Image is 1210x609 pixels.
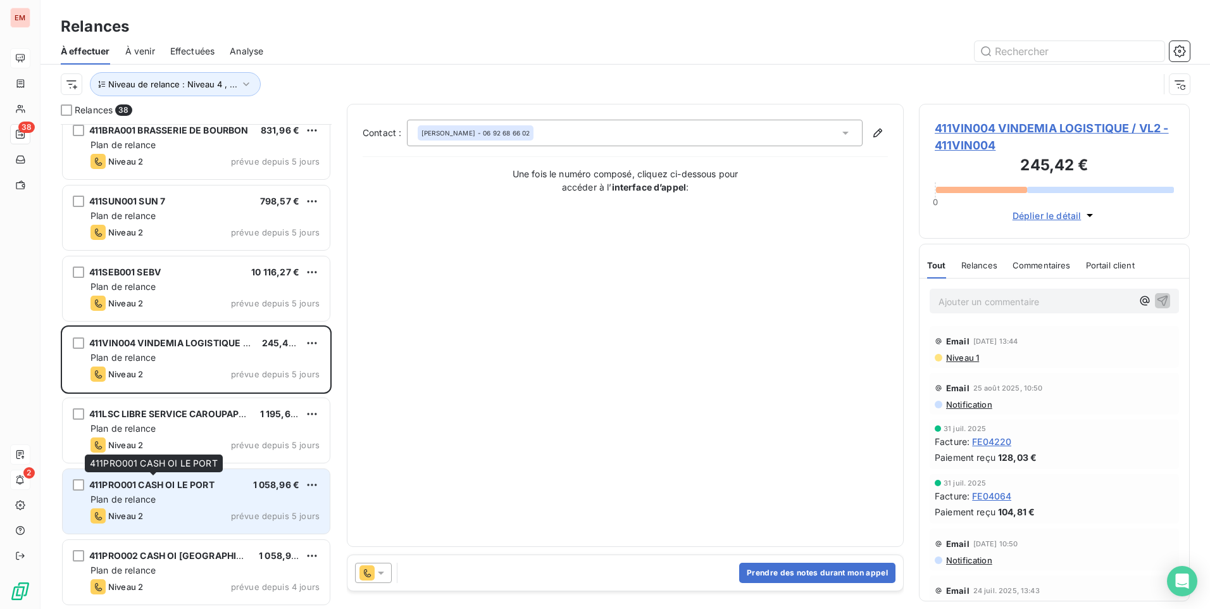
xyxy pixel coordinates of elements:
strong: interface d’appel [612,182,687,192]
span: [PERSON_NAME] [421,129,475,137]
span: Relances [75,104,113,116]
span: Email [946,383,970,393]
span: Plan de relance [90,139,156,150]
span: Notification [945,399,992,410]
span: 2 [23,467,35,479]
label: Contact : [363,127,407,139]
span: 411PRO002 CASH OI [GEOGRAPHIC_DATA] [89,550,273,561]
span: FE04064 [972,489,1011,503]
span: Plan de relance [90,565,156,575]
span: prévue depuis 5 jours [231,511,320,521]
span: Relances [961,260,997,270]
span: 38 [115,104,132,116]
span: Facture : [935,435,970,448]
span: 245,42 € [262,337,302,348]
span: 31 juil. 2025 [944,425,986,432]
span: Plan de relance [90,423,156,434]
span: 411PRO001 CASH OI LE PORT [89,479,215,490]
span: Niveau 1 [945,353,979,363]
span: 24 juil. 2025, 13:43 [973,587,1040,594]
span: prévue depuis 5 jours [231,156,320,166]
span: 411VIN004 VINDEMIA LOGISTIQUE / VL2 - 411VIN004 [935,120,1174,154]
span: 25 août 2025, 10:50 [973,384,1043,392]
span: 10 116,27 € [251,267,299,277]
span: 128,03 € [998,451,1037,464]
span: 38 [18,122,35,133]
span: 411SUN001 SUN 7 [89,196,165,206]
button: Niveau de relance : Niveau 4 , ... [90,72,261,96]
span: prévue depuis 5 jours [231,369,320,379]
span: Effectuées [170,45,215,58]
span: 31 juil. 2025 [944,479,986,487]
span: Déplier le détail [1013,209,1082,222]
span: Facture : [935,489,970,503]
span: Commentaires [1013,260,1071,270]
span: 0 [933,197,938,207]
span: 411SEB001 SEBV [89,267,161,277]
span: prévue depuis 4 jours [231,582,320,592]
span: 411PRO001 CASH OI LE PORT [90,458,218,468]
h3: 245,42 € [935,154,1174,179]
span: Paiement reçu [935,451,995,464]
h3: Relances [61,15,129,38]
span: Plan de relance [90,281,156,292]
div: grid [61,124,332,609]
div: - 06 92 68 66 02 [421,129,530,137]
span: 1 195,67 € [260,408,304,419]
span: FE04220 [972,435,1011,448]
span: Niveau 2 [108,227,143,237]
span: Plan de relance [90,210,156,221]
span: Niveau 2 [108,369,143,379]
span: Tout [927,260,946,270]
span: 104,81 € [998,505,1035,518]
p: Une fois le numéro composé, cliquez ci-dessous pour accéder à l’ : [499,167,752,194]
span: Portail client [1086,260,1135,270]
span: Email [946,586,970,596]
span: [DATE] 10:50 [973,540,1018,548]
span: Notification [945,555,992,565]
span: prévue depuis 5 jours [231,298,320,308]
span: 1 058,96 € [253,479,300,490]
span: Niveau 2 [108,582,143,592]
span: Paiement reçu [935,505,995,518]
span: Email [946,539,970,549]
span: Niveau 2 [108,298,143,308]
span: Analyse [230,45,263,58]
span: prévue depuis 5 jours [231,227,320,237]
span: Plan de relance [90,352,156,363]
span: 798,57 € [260,196,299,206]
span: Niveau 2 [108,440,143,450]
button: Déplier le détail [1009,208,1101,223]
span: 411LSC LIBRE SERVICE CAROUPAPOULLE [89,408,268,419]
span: Niveau 2 [108,156,143,166]
span: [DATE] 13:44 [973,337,1018,345]
span: Plan de relance [90,494,156,505]
span: 411BRA001 BRASSERIE DE BOURBON [89,125,249,135]
span: À effectuer [61,45,110,58]
span: Niveau de relance : Niveau 4 , ... [108,79,237,89]
span: Email [946,336,970,346]
span: prévue depuis 5 jours [231,440,320,450]
div: EM [10,8,30,28]
span: Niveau 2 [108,511,143,521]
input: Rechercher [975,41,1164,61]
span: 411VIN004 VINDEMIA LOGISTIQUE / VL2 [89,337,265,348]
img: Logo LeanPay [10,581,30,601]
span: À venir [125,45,155,58]
div: Open Intercom Messenger [1167,566,1197,596]
span: 831,96 € [261,125,299,135]
span: 1 058,96 € [259,550,306,561]
button: Prendre des notes durant mon appel [739,563,895,583]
